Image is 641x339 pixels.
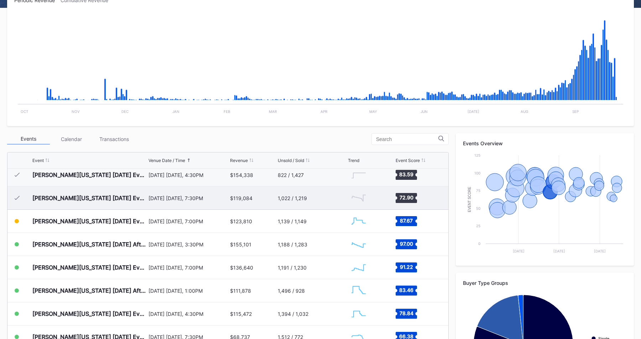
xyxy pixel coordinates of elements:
div: [DATE] [DATE], 4:30PM [148,172,229,178]
text: 87.67 [400,218,413,224]
svg: Chart title [348,282,369,299]
div: Trend [348,158,359,163]
text: [DATE] [468,109,479,114]
text: Oct [21,109,28,114]
svg: Chart title [348,212,369,230]
svg: Chart title [348,235,369,253]
text: Nov [72,109,80,114]
div: Event [32,158,44,163]
div: [DATE] [DATE], 7:30PM [148,195,229,201]
div: 1,139 / 1,149 [278,218,307,224]
text: Aug [521,109,528,114]
div: $155,101 [230,241,251,247]
text: 75 [476,188,480,193]
div: [DATE] [DATE], 7:00PM [148,218,229,224]
text: 100 [474,171,480,175]
text: Jan [172,109,179,114]
text: Apr [320,109,328,114]
text: 72.90 [399,194,413,200]
div: Event Score [396,158,420,163]
div: $136,640 [230,265,253,271]
div: [PERSON_NAME][US_STATE] [DATE] Evening [32,218,147,225]
text: [DATE] [553,249,565,253]
text: 50 [476,206,480,210]
div: Events Overview [463,140,627,146]
div: 1,394 / 1,032 [278,311,308,317]
text: Event Score [468,187,471,212]
div: [PERSON_NAME][US_STATE] [DATE] Evening [32,310,147,317]
div: 822 / 1,427 [278,172,304,178]
text: 91.22 [400,264,413,270]
text: Sep [572,109,579,114]
text: Dec [121,109,129,114]
text: 83.46 [399,287,413,293]
svg: Chart title [348,259,369,276]
div: [PERSON_NAME][US_STATE] [DATE] Evening [32,171,147,178]
svg: Chart title [348,305,369,323]
div: Transactions [93,134,135,145]
div: [DATE] [DATE], 1:00PM [148,288,229,294]
div: [PERSON_NAME][US_STATE] [DATE] Afternoon [32,241,147,248]
text: 25 [476,224,480,228]
svg: Chart title [463,152,627,259]
div: 1,188 / 1,283 [278,241,307,247]
div: [DATE] [DATE], 3:30PM [148,241,229,247]
text: Mar [269,109,277,114]
div: Unsold / Sold [278,158,304,163]
input: Search [376,136,438,142]
div: $111,878 [230,288,251,294]
text: 0 [478,241,480,246]
div: $115,472 [230,311,252,317]
text: 97.00 [400,241,413,247]
text: Jun [421,109,428,114]
div: Buyer Type Groups [463,280,627,286]
text: 78.84 [399,310,413,316]
div: [DATE] [DATE], 7:00PM [148,265,229,271]
div: Calendar [50,134,93,145]
div: [PERSON_NAME][US_STATE] [DATE] Afternoon [32,287,147,294]
div: Revenue [230,158,248,163]
div: $123,810 [230,218,252,224]
div: [PERSON_NAME][US_STATE] [DATE] Evening [32,264,147,271]
div: $154,338 [230,172,253,178]
text: [DATE] [594,249,606,253]
div: Events [7,134,50,145]
text: May [369,109,377,114]
div: 1,191 / 1,230 [278,265,307,271]
text: [DATE] [513,249,525,253]
div: 1,496 / 928 [278,288,305,294]
svg: Chart title [348,166,369,184]
svg: Chart title [348,189,369,207]
div: [DATE] [DATE], 4:30PM [148,311,229,317]
text: Feb [224,109,230,114]
text: 83.59 [399,171,413,177]
div: [PERSON_NAME][US_STATE] [DATE] Evening [32,194,147,202]
div: $119,084 [230,195,252,201]
text: 125 [474,153,480,157]
div: Venue Date / Time [148,158,185,163]
div: 1,022 / 1,219 [278,195,307,201]
svg: Chart title [14,12,627,119]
